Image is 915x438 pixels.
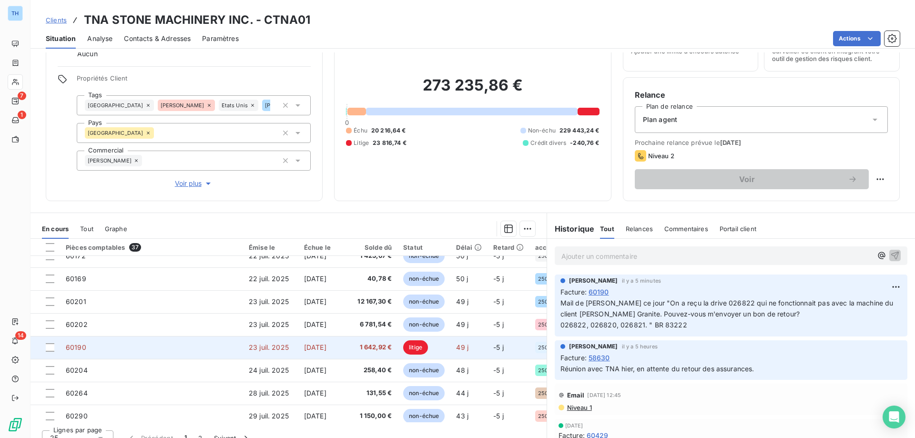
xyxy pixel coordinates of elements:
[142,156,150,165] input: Ajouter une valeur
[84,11,310,29] h3: TNA STONE MACHINERY INC. - CTNA01
[249,297,289,306] span: 23 juil. 2025
[566,404,592,411] span: Niveau 1
[265,102,322,108] span: [PERSON_NAME] VDB
[626,225,653,233] span: Relances
[403,363,445,377] span: non-échue
[66,320,88,328] span: 60202
[202,34,239,43] span: Paramètres
[456,389,468,397] span: 44 j
[569,276,618,285] span: [PERSON_NAME]
[622,278,661,284] span: il y a 5 minutes
[77,74,311,88] span: Propriétés Client
[493,343,504,351] span: -5 j
[567,391,585,399] span: Email
[883,406,905,428] div: Open Intercom Messenger
[355,343,392,352] span: 1 642,92 €
[403,249,445,263] span: non-échue
[88,130,143,136] span: [GEOGRAPHIC_DATA]
[249,244,293,251] div: Émise le
[175,179,213,188] span: Voir plus
[403,386,445,400] span: non-échue
[18,111,26,119] span: 1
[456,297,468,306] span: 49 j
[559,126,600,135] span: 229 443,24 €
[493,320,504,328] span: -5 j
[46,15,67,25] a: Clients
[600,225,614,233] span: Tout
[570,139,599,147] span: -240,76 €
[304,275,326,283] span: [DATE]
[456,366,468,374] span: 48 j
[355,411,392,421] span: 1 150,00 €
[66,412,88,420] span: 60290
[304,343,326,351] span: [DATE]
[66,343,86,351] span: 60190
[403,340,428,355] span: litige
[530,139,566,147] span: Crédit divers
[15,331,26,340] span: 14
[304,366,326,374] span: [DATE]
[535,244,603,251] div: accountingReference
[403,409,445,423] span: non-échue
[493,412,504,420] span: -5 j
[154,129,162,137] input: Ajouter une valeur
[635,169,869,189] button: Voir
[456,412,468,420] span: 43 j
[403,317,445,332] span: non-échue
[249,412,289,420] span: 29 juil. 2025
[355,366,392,375] span: 258,40 €
[493,244,524,251] div: Retard
[538,390,580,396] span: 250725AD-PO8061
[80,225,93,233] span: Tout
[77,49,98,59] span: Aucun
[161,102,204,108] span: [PERSON_NAME]
[456,320,468,328] span: 49 j
[355,297,392,306] span: 12 167,30 €
[345,119,349,126] span: 0
[66,243,237,252] div: Pièces comptables
[528,126,556,135] span: Non-échu
[560,287,587,297] span: Facture :
[547,223,595,234] h6: Historique
[538,367,580,373] span: 250410TK59962AD-P
[456,275,468,283] span: 50 j
[355,388,392,398] span: 131,55 €
[88,158,132,163] span: [PERSON_NAME]
[538,253,580,259] span: 250721TK61422AD-P
[87,34,112,43] span: Analyse
[720,225,756,233] span: Portail client
[304,297,326,306] span: [DATE]
[8,417,23,432] img: Logo LeanPay
[538,345,580,350] span: 250715TK61314AD-P
[304,244,344,251] div: Échue le
[249,320,289,328] span: 23 juil. 2025
[643,115,678,124] span: Plan agent
[560,365,754,373] span: Réunion avec TNA hier, en attente du retour des assurances.
[304,320,326,328] span: [DATE]
[565,423,583,428] span: [DATE]
[354,139,369,147] span: Litige
[124,34,191,43] span: Contacts & Adresses
[493,366,504,374] span: -5 j
[720,139,742,146] span: [DATE]
[403,295,445,309] span: non-échue
[538,322,580,327] span: 250707AD-PO8012
[66,275,86,283] span: 60169
[560,353,587,363] span: Facture :
[456,244,482,251] div: Délai
[538,299,580,305] span: 250718TK61522NG/I
[105,225,127,233] span: Graphe
[88,102,143,108] span: [GEOGRAPHIC_DATA]
[371,126,406,135] span: 20 216,64 €
[66,389,88,397] span: 60264
[648,152,674,160] span: Niveau 2
[46,16,67,24] span: Clients
[77,178,311,189] button: Voir plus
[456,343,468,351] span: 49 j
[354,126,367,135] span: Échu
[589,353,610,363] span: 58630
[569,342,618,351] span: [PERSON_NAME]
[355,274,392,284] span: 40,78 €
[538,276,580,282] span: 250604TK60584AD-P
[66,297,86,306] span: 60201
